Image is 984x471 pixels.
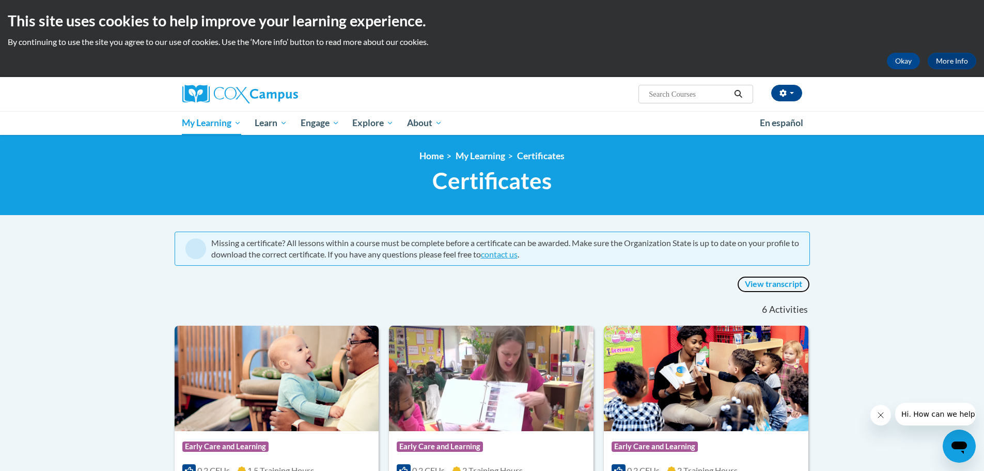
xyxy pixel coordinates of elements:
[887,53,920,69] button: Okay
[730,88,746,100] button: Search
[432,167,552,194] span: Certificates
[400,111,449,135] a: About
[517,150,565,161] a: Certificates
[255,117,287,129] span: Learn
[389,326,593,431] img: Course Logo
[762,304,767,315] span: 6
[753,112,810,134] a: En español
[167,111,818,135] div: Main menu
[419,150,444,161] a: Home
[182,85,298,103] img: Cox Campus
[248,111,294,135] a: Learn
[648,88,730,100] input: Search Courses
[8,10,976,31] h2: This site uses cookies to help improve your learning experience.
[456,150,505,161] a: My Learning
[407,117,442,129] span: About
[6,7,84,16] span: Hi. How can we help?
[294,111,346,135] a: Engage
[870,405,891,426] iframe: Close message
[352,117,394,129] span: Explore
[760,117,803,128] span: En español
[8,36,976,48] p: By continuing to use the site you agree to our use of cookies. Use the ‘More info’ button to read...
[397,442,483,452] span: Early Care and Learning
[346,111,400,135] a: Explore
[301,117,339,129] span: Engage
[928,53,976,69] a: More Info
[182,117,241,129] span: My Learning
[481,249,518,259] a: contact us
[895,403,976,426] iframe: Message from company
[176,111,248,135] a: My Learning
[612,442,698,452] span: Early Care and Learning
[182,85,379,103] a: Cox Campus
[175,326,379,431] img: Course Logo
[604,326,808,431] img: Course Logo
[943,430,976,463] iframe: Button to launch messaging window
[182,442,269,452] span: Early Care and Learning
[771,85,802,101] button: Account Settings
[211,237,799,260] div: Missing a certificate? All lessons within a course must be complete before a certificate can be a...
[737,276,810,293] a: View transcript
[769,304,808,315] span: Activities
